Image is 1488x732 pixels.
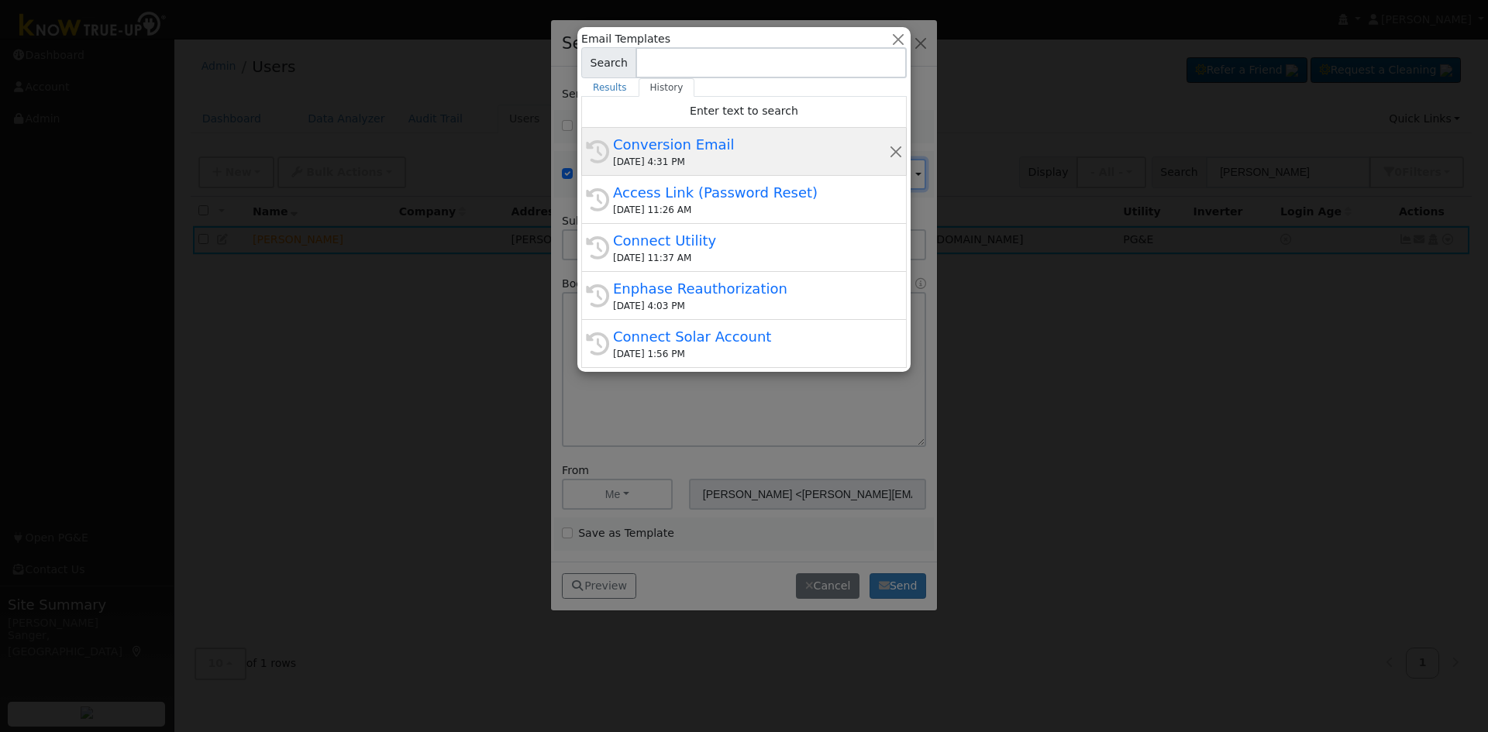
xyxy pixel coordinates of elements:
i: History [586,188,609,211]
i: History [586,284,609,308]
div: Conversion Email [613,134,889,155]
i: History [586,236,609,259]
a: Results [581,78,639,97]
div: [DATE] 11:37 AM [613,251,889,265]
span: Email Templates [581,31,670,47]
i: History [586,140,609,163]
div: [DATE] 4:31 PM [613,155,889,169]
div: Connect Utility [613,230,889,251]
button: Remove this history [889,143,904,160]
div: [DATE] 1:56 PM [613,347,889,361]
span: Enter text to search [690,105,798,117]
div: [DATE] 11:26 AM [613,203,889,217]
div: Enphase Reauthorization [613,278,889,299]
div: Access Link (Password Reset) [613,182,889,203]
div: Connect Solar Account [613,326,889,347]
a: History [639,78,695,97]
span: Search [581,47,636,78]
div: [DATE] 4:03 PM [613,299,889,313]
i: History [586,332,609,356]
